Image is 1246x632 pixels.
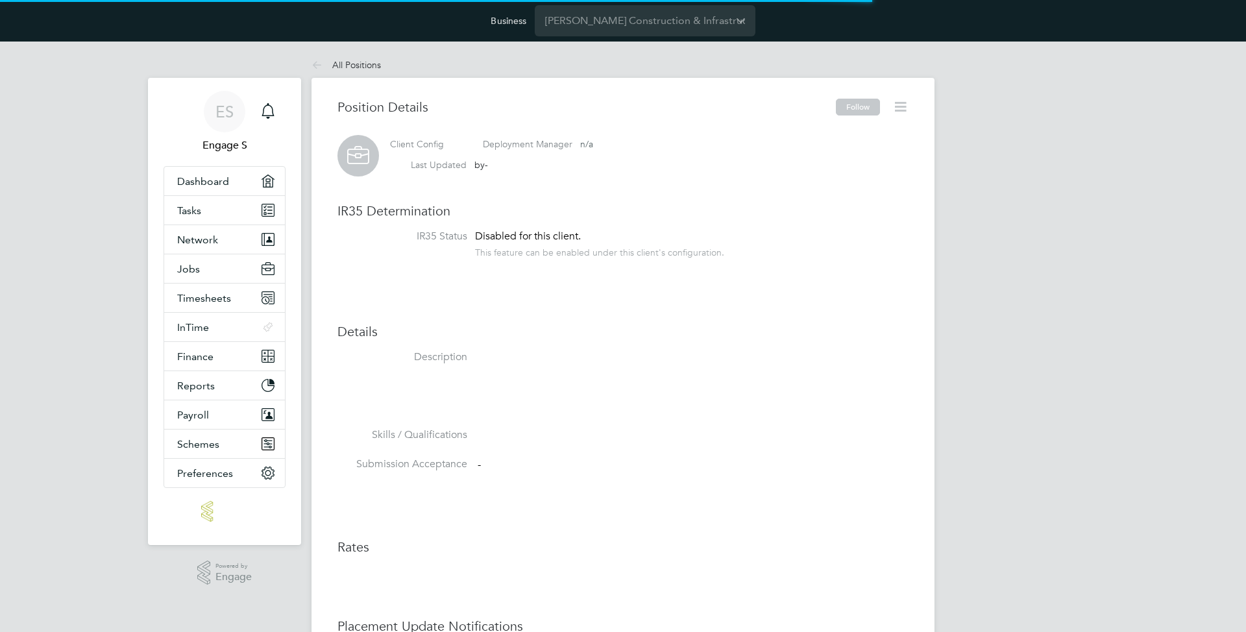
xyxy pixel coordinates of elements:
span: Dashboard [177,175,229,188]
span: Preferences [177,467,233,480]
span: ES [215,103,234,120]
button: Network [164,225,285,254]
label: Deployment Manager [483,138,572,150]
span: Powered by [215,561,252,572]
span: Payroll [177,409,209,421]
label: Last Updated [411,159,467,171]
span: Schemes [177,438,219,450]
h3: Position Details [337,99,836,115]
nav: Main navigation [148,78,301,545]
a: All Positions [311,59,381,71]
a: Tasks [164,196,285,225]
label: Description [337,350,467,364]
a: Powered byEngage [197,561,252,585]
label: IR35 Status [337,230,467,243]
button: Payroll [164,400,285,429]
a: Dashboard [164,167,285,195]
a: Go to home page [164,501,286,522]
span: Engage [215,572,252,583]
button: InTime [164,313,285,341]
span: Jobs [177,263,200,275]
label: Client Config [390,138,444,150]
a: ESEngage S [164,91,286,153]
span: Tasks [177,204,201,217]
span: InTime [177,321,209,334]
div: by [411,159,488,171]
label: Submission Acceptance [337,457,467,471]
button: Schemes [164,430,285,458]
span: Reports [177,380,215,392]
span: Timesheets [177,292,231,304]
button: Reports [164,371,285,400]
div: This feature can be enabled under this client's configuration. [475,243,724,258]
label: Business [491,15,526,27]
span: - [478,458,481,471]
span: n/a [580,138,593,150]
label: Skills / Qualifications [337,428,467,442]
button: Timesheets [164,284,285,312]
h3: Details [337,323,909,340]
span: Disabled for this client. [475,230,581,243]
span: - [485,159,488,171]
button: Finance [164,342,285,371]
img: engage-logo-retina.png [201,501,248,522]
span: Finance [177,350,214,363]
h3: Rates [337,539,909,555]
button: Preferences [164,459,285,487]
span: Network [177,234,218,246]
button: Jobs [164,254,285,283]
button: Follow [836,99,880,115]
h3: IR35 Determination [337,202,909,219]
span: Engage S [164,138,286,153]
